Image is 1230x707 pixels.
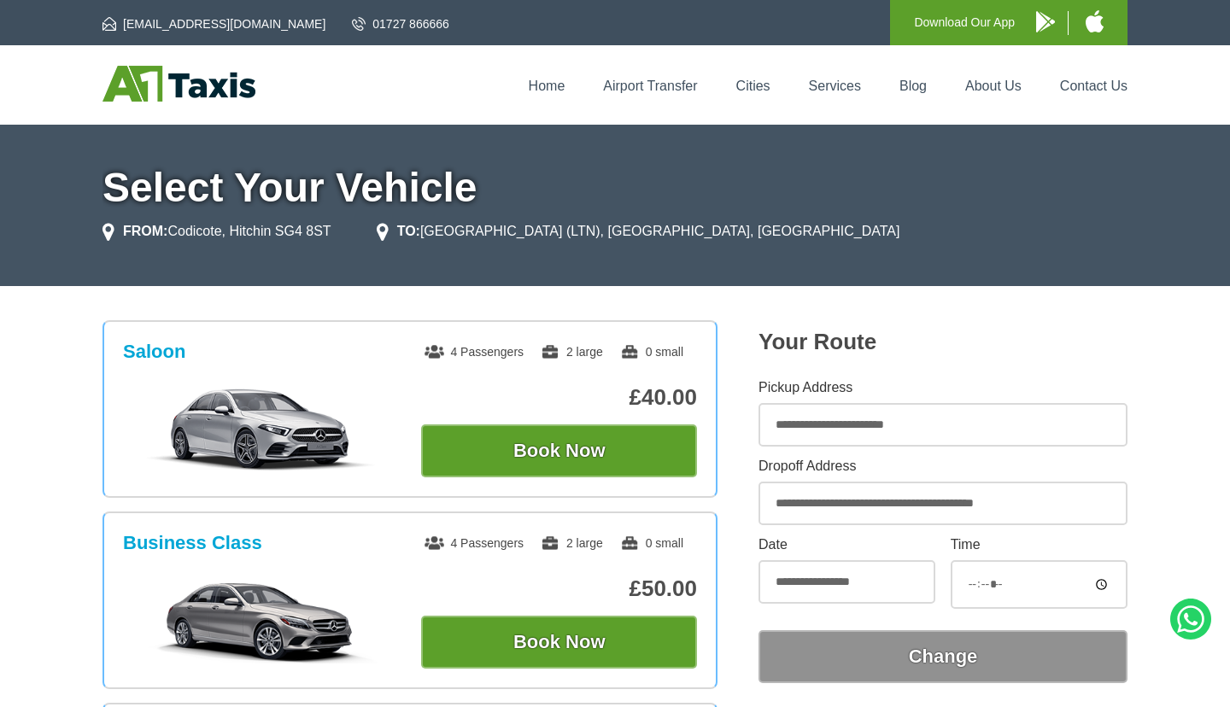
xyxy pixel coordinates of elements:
img: A1 Taxis Android App [1036,11,1055,32]
label: Date [758,538,935,552]
span: 2 large [541,536,603,550]
a: Airport Transfer [603,79,697,93]
label: Dropoff Address [758,459,1127,473]
p: £40.00 [421,384,697,411]
img: Business Class [132,578,389,663]
p: £50.00 [421,576,697,602]
a: 01727 866666 [352,15,449,32]
a: Home [529,79,565,93]
img: Saloon [132,387,389,472]
span: 4 Passengers [425,536,524,550]
img: A1 Taxis iPhone App [1086,10,1104,32]
label: Pickup Address [758,381,1127,394]
h3: Business Class [123,532,262,554]
strong: FROM: [123,224,167,238]
a: Blog [899,79,927,93]
h1: Select Your Vehicle [102,167,1127,208]
a: Services [809,79,861,93]
li: Codicote, Hitchin SG4 8ST [102,221,331,242]
button: Change [758,630,1127,683]
a: Cities [736,79,770,93]
a: [EMAIL_ADDRESS][DOMAIN_NAME] [102,15,325,32]
button: Book Now [421,616,697,669]
span: 2 large [541,345,603,359]
span: 0 small [620,536,683,550]
img: A1 Taxis St Albans LTD [102,66,255,102]
span: 0 small [620,345,683,359]
span: 4 Passengers [425,345,524,359]
a: Contact Us [1060,79,1127,93]
label: Time [951,538,1127,552]
li: [GEOGRAPHIC_DATA] (LTN), [GEOGRAPHIC_DATA], [GEOGRAPHIC_DATA] [377,221,900,242]
p: Download Our App [914,12,1015,33]
a: About Us [965,79,1022,93]
h3: Saloon [123,341,185,363]
button: Book Now [421,424,697,477]
h2: Your Route [758,329,1127,355]
strong: TO: [397,224,420,238]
